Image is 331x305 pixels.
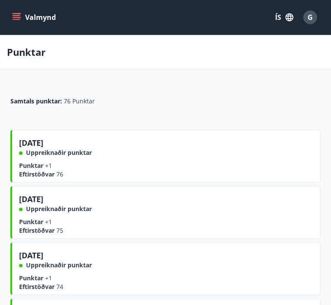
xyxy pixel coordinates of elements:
button: G [300,7,321,28]
span: 76 [56,170,63,178]
span: Uppreiknaðir punktar [26,148,92,157]
span: Eftirstöðvar [19,170,63,179]
span: [DATE] [19,250,43,264]
p: Punktar [7,45,45,58]
span: 74 [56,283,63,291]
span: Punktar [19,274,62,283]
button: menu [10,10,59,25]
span: +1 [45,274,52,282]
span: Punktar [19,218,62,226]
span: [DATE] [19,138,43,151]
span: 76 Punktar [64,97,95,106]
span: Samtals punktar : [10,97,62,106]
span: G [308,13,313,22]
span: +1 [45,218,52,226]
span: Uppreiknaðir punktar [26,261,92,270]
span: Eftirstöðvar [19,226,63,235]
span: Eftirstöðvar [19,283,63,291]
button: ÍS [270,10,298,25]
span: [DATE] [19,194,43,208]
span: Uppreiknaðir punktar [26,205,92,213]
span: 75 [56,226,63,234]
span: +1 [45,161,52,170]
span: Punktar [19,161,62,170]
